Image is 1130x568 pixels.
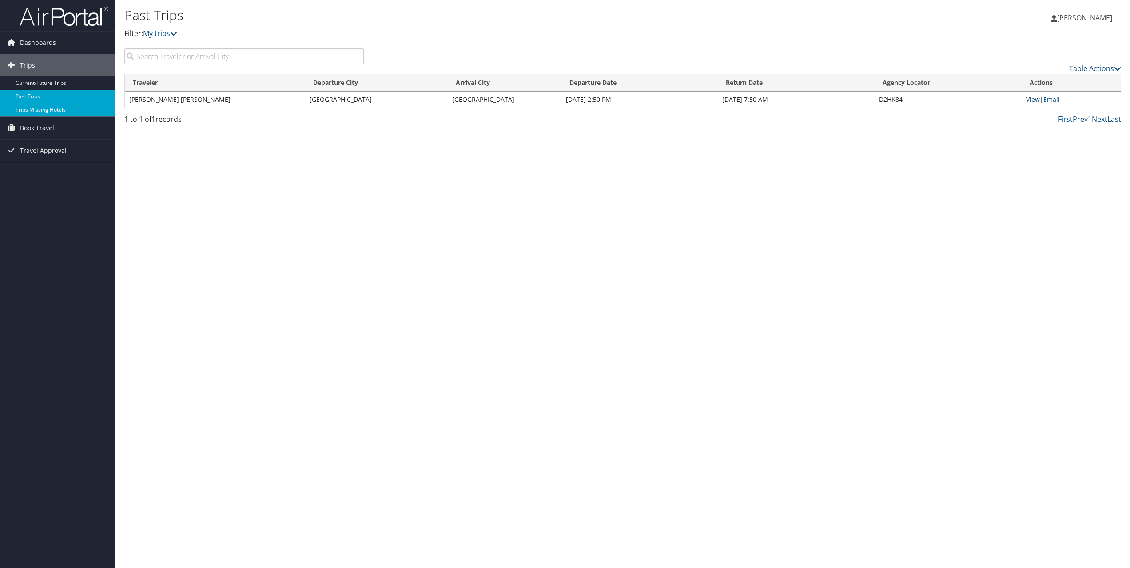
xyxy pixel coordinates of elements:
[1073,114,1088,124] a: Prev
[1057,13,1112,23] span: [PERSON_NAME]
[124,28,789,40] p: Filter:
[561,92,718,108] td: [DATE] 2:50 PM
[448,74,561,92] th: Arrival City: activate to sort column ascending
[875,92,1022,108] td: D2HK84
[875,74,1022,92] th: Agency Locator: activate to sort column ascending
[1026,95,1040,104] a: View
[143,28,177,38] a: My trips
[1051,4,1121,31] a: [PERSON_NAME]
[561,74,718,92] th: Departure Date: activate to sort column ascending
[124,114,364,129] div: 1 to 1 of records
[1092,114,1107,124] a: Next
[1107,114,1121,124] a: Last
[1043,95,1060,104] a: Email
[305,74,448,92] th: Departure City: activate to sort column ascending
[20,32,56,54] span: Dashboards
[448,92,561,108] td: [GEOGRAPHIC_DATA]
[124,6,789,24] h1: Past Trips
[151,114,155,124] span: 1
[20,117,54,139] span: Book Travel
[1069,64,1121,73] a: Table Actions
[718,92,875,108] td: [DATE] 7:50 AM
[125,74,305,92] th: Traveler: activate to sort column ascending
[20,6,108,27] img: airportal-logo.png
[20,140,67,162] span: Travel Approval
[1088,114,1092,124] a: 1
[718,74,875,92] th: Return Date: activate to sort column ascending
[305,92,448,108] td: [GEOGRAPHIC_DATA]
[124,48,364,64] input: Search Traveler or Arrival City
[20,54,35,76] span: Trips
[1022,92,1121,108] td: |
[1058,114,1073,124] a: First
[125,92,305,108] td: [PERSON_NAME] [PERSON_NAME]
[1022,74,1121,92] th: Actions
